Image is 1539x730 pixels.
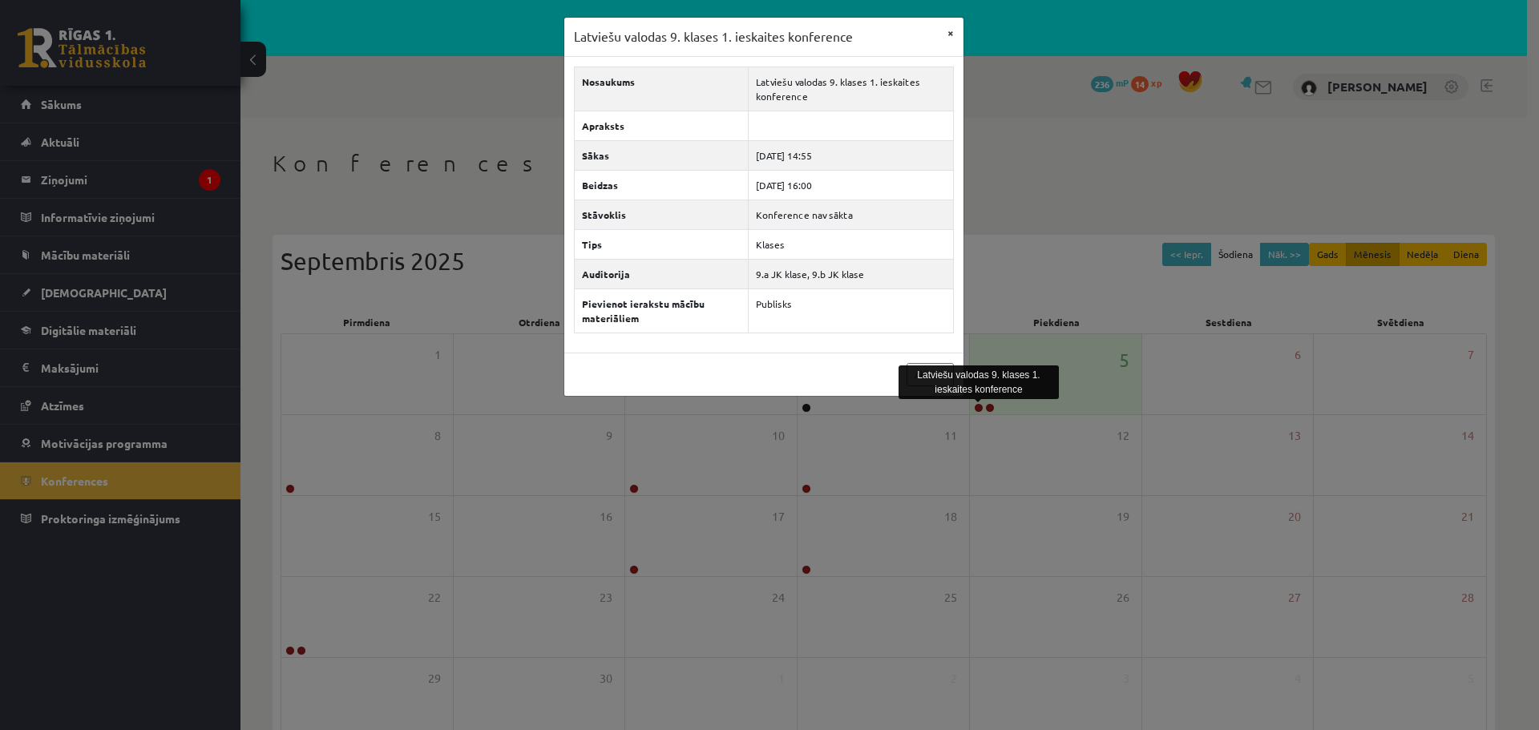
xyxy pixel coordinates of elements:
[574,288,749,333] th: Pievienot ierakstu mācību materiāliem
[899,365,1059,399] div: Latviešu valodas 9. klases 1. ieskaites konference
[574,170,749,200] th: Beidzas
[574,111,749,140] th: Apraksts
[938,18,963,48] button: ×
[574,67,749,111] th: Nosaukums
[749,229,953,259] td: Klases
[574,259,749,288] th: Auditorija
[749,200,953,229] td: Konference nav sākta
[574,140,749,170] th: Sākas
[574,229,749,259] th: Tips
[749,170,953,200] td: [DATE] 16:00
[749,259,953,288] td: 9.a JK klase, 9.b JK klase
[749,140,953,170] td: [DATE] 14:55
[574,27,853,46] h3: Latviešu valodas 9. klases 1. ieskaites konference
[574,200,749,229] th: Stāvoklis
[749,67,953,111] td: Latviešu valodas 9. klases 1. ieskaites konference
[749,288,953,333] td: Publisks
